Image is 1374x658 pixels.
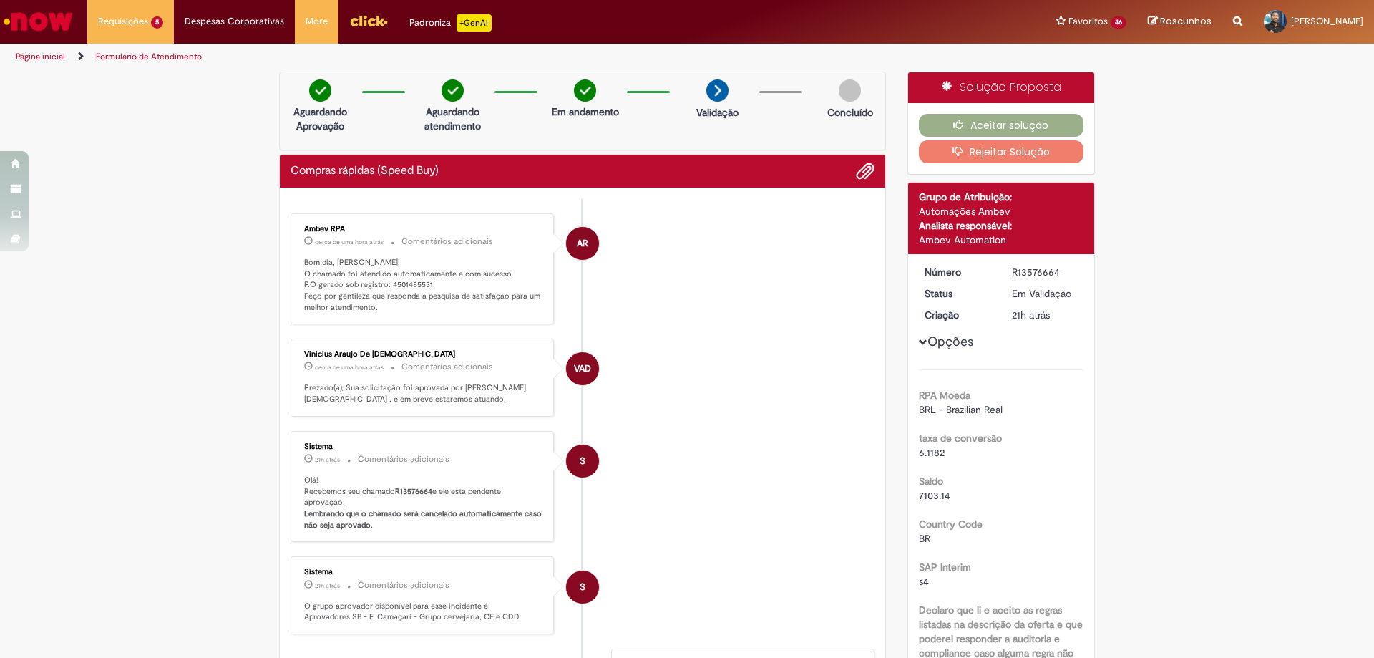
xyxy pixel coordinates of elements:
[315,238,384,246] span: cerca de uma hora atrás
[919,140,1084,163] button: Rejeitar Solução
[304,475,542,531] p: Olá! Recebemos seu chamado e ele esta pendente aprovação.
[919,204,1084,218] div: Automações Ambev
[919,403,1003,416] span: BRL - Brazilian Real
[919,114,1084,137] button: Aceitar solução
[291,165,439,178] h2: Compras rápidas (Speed Buy) Histórico de tíquete
[1012,265,1078,279] div: R13576664
[304,442,542,451] div: Sistema
[349,10,388,32] img: click_logo_yellow_360x200.png
[442,79,464,102] img: check-circle-green.png
[856,162,874,180] button: Adicionar anexos
[315,363,384,372] span: cerca de uma hora atrás
[706,79,729,102] img: arrow-next.png
[919,218,1084,233] div: Analista responsável:
[919,561,971,574] b: SAP Interim
[1291,15,1363,27] span: [PERSON_NAME]
[574,352,591,386] span: VAD
[1111,16,1126,29] span: 46
[304,568,542,576] div: Sistema
[566,445,599,478] div: System
[418,105,487,133] p: Aguardando atendimento
[919,233,1084,247] div: Ambev Automation
[409,14,492,32] div: Padroniza
[577,226,588,261] span: AR
[580,444,585,478] span: S
[914,308,1002,322] dt: Criação
[395,486,432,497] b: R13576664
[827,105,873,120] p: Concluído
[306,14,328,29] span: More
[914,265,1002,279] dt: Número
[919,575,929,588] span: s4
[566,571,599,604] div: System
[304,508,544,531] b: Lembrando que o chamado será cancelado automaticamente caso não seja aprovado.
[839,79,861,102] img: img-circle-grey.png
[401,236,493,248] small: Comentários adicionais
[919,518,983,531] b: Country Code
[919,190,1084,204] div: Grupo de Atribuição:
[696,105,739,120] p: Validação
[919,475,943,488] b: Saldo
[315,581,340,590] span: 21h atrás
[1012,286,1078,301] div: Em Validação
[309,79,331,102] img: check-circle-green.png
[98,14,148,29] span: Requisições
[1012,309,1050,321] time: 29/09/2025 12:44:31
[304,257,542,314] p: Bom dia, [PERSON_NAME]! O chamado foi atendido automaticamente e com sucesso. P.O gerado sob regi...
[16,51,65,62] a: Página inicial
[908,72,1095,103] div: Solução Proposta
[566,227,599,260] div: Ambev RPA
[304,350,542,359] div: Vinicius Araujo De [DEMOGRAPHIC_DATA]
[358,453,449,465] small: Comentários adicionais
[457,14,492,32] p: +GenAi
[401,361,493,373] small: Comentários adicionais
[315,455,340,464] time: 29/09/2025 12:44:43
[919,432,1002,445] b: taxa de conversão
[919,489,950,502] span: 7103.14
[11,44,905,70] ul: Trilhas de página
[151,16,163,29] span: 5
[919,389,970,402] b: RPA Moeda
[1068,14,1108,29] span: Favoritos
[1,7,75,36] img: ServiceNow
[1012,309,1050,321] span: 21h atrás
[304,225,542,233] div: Ambev RPA
[315,455,340,464] span: 21h atrás
[1148,15,1212,29] a: Rascunhos
[1160,14,1212,28] span: Rascunhos
[919,446,945,459] span: 6.1182
[358,579,449,591] small: Comentários adicionais
[919,532,930,545] span: BR
[574,79,596,102] img: check-circle-green.png
[304,601,542,623] p: O grupo aprovador disponível para esse incidente é: Aprovadores SB - F. Camaçari - Grupo cervejar...
[96,51,202,62] a: Formulário de Atendimento
[914,286,1002,301] dt: Status
[185,14,284,29] span: Despesas Corporativas
[304,382,542,405] p: Prezado(a), Sua solicitação foi aprovada por [PERSON_NAME][DEMOGRAPHIC_DATA] , e em breve estarem...
[315,363,384,372] time: 30/09/2025 08:25:14
[552,105,619,119] p: Em andamento
[1012,308,1078,322] div: 29/09/2025 12:44:31
[315,238,384,246] time: 30/09/2025 08:32:59
[566,352,599,385] div: Vinicius Araujo De Jesus
[580,570,585,604] span: S
[286,105,355,133] p: Aguardando Aprovação
[315,581,340,590] time: 29/09/2025 12:44:40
